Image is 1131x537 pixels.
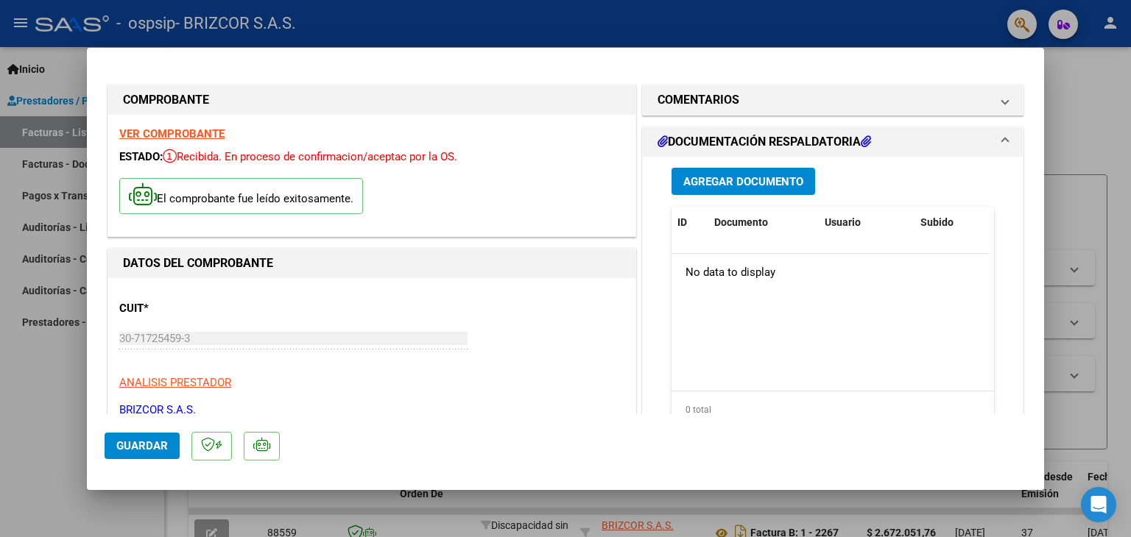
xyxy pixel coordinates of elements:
p: El comprobante fue leído exitosamente. [119,178,363,214]
datatable-header-cell: Documento [708,207,819,238]
a: VER COMPROBANTE [119,127,225,141]
span: Documento [714,216,768,228]
datatable-header-cell: Usuario [819,207,915,238]
p: BRIZCOR S.A.S. [119,402,624,419]
div: Open Intercom Messenger [1081,487,1116,522]
button: Guardar [105,433,180,459]
h1: COMENTARIOS [658,91,739,109]
h1: DOCUMENTACIÓN RESPALDATORIA [658,133,871,151]
span: ID [677,216,687,228]
strong: DATOS DEL COMPROBANTE [123,256,273,270]
span: Recibida. En proceso de confirmacion/aceptac por la OS. [163,150,457,163]
span: Usuario [825,216,861,228]
datatable-header-cell: ID [672,207,708,238]
strong: COMPROBANTE [123,93,209,107]
span: ESTADO: [119,150,163,163]
datatable-header-cell: Acción [988,207,1062,238]
div: No data to display [672,254,989,291]
p: CUIT [119,300,271,317]
mat-expansion-panel-header: DOCUMENTACIÓN RESPALDATORIA [643,127,1023,157]
mat-expansion-panel-header: COMENTARIOS [643,85,1023,115]
button: Agregar Documento [672,168,815,195]
span: Subido [920,216,954,228]
span: Guardar [116,439,168,452]
span: Agregar Documento [683,175,803,188]
div: DOCUMENTACIÓN RESPALDATORIA [643,157,1023,462]
span: ANALISIS PRESTADOR [119,376,231,389]
datatable-header-cell: Subido [915,207,988,238]
div: 0 total [672,391,994,428]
